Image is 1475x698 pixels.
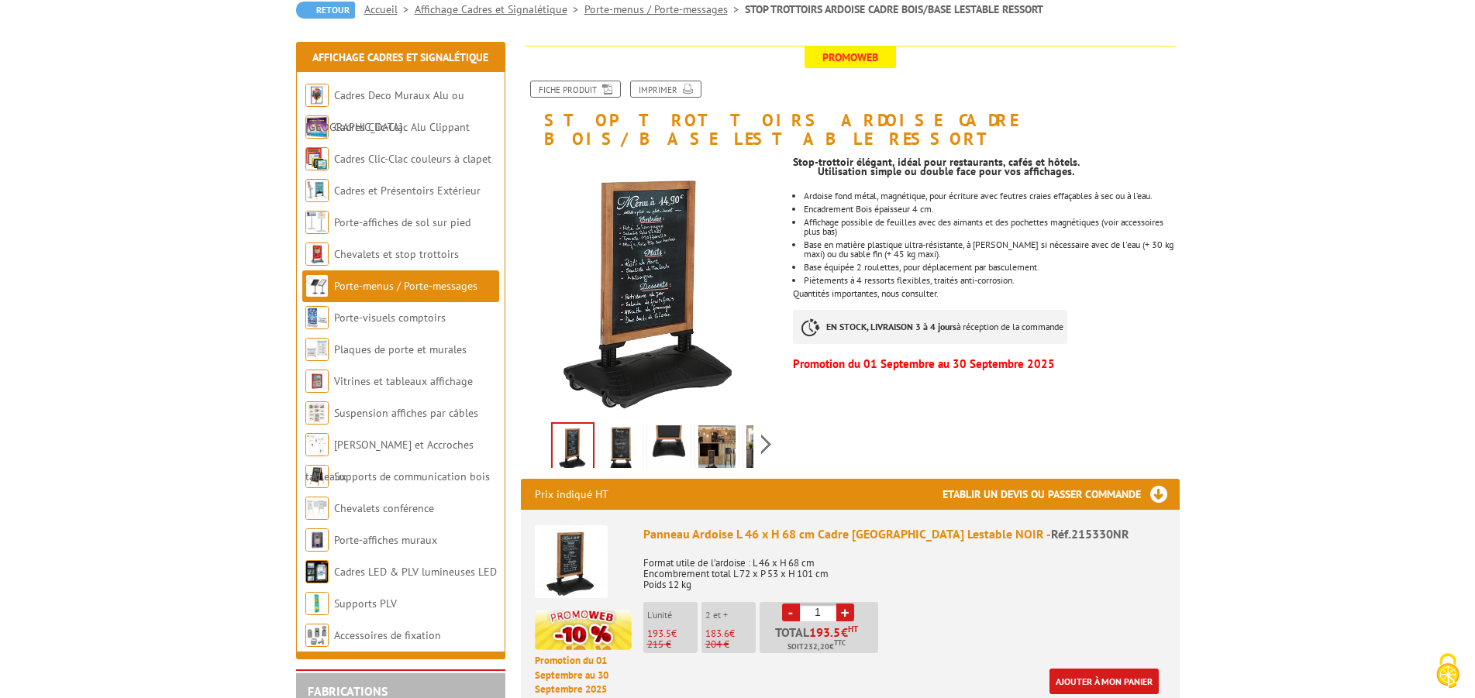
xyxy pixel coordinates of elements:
[305,370,329,393] img: Vitrines et tableaux affichage
[334,597,397,610] a: Supports PLV
[305,560,329,583] img: Cadres LED & PLV lumineuses LED
[793,148,1191,377] div: Quantités importantes, nous consulter.
[305,84,329,107] img: Cadres Deco Muraux Alu ou Bois
[305,242,329,266] img: Chevalets et stop trottoirs
[793,359,1179,369] p: Promotion du 01 Septembre au 30 Septembre 2025
[584,2,745,16] a: Porte-menus / Porte-messages
[705,628,756,639] p: €
[312,50,488,64] a: Affichage Cadres et Signalétique
[535,610,632,650] img: promotion
[804,218,1179,236] li: Affichage possible de feuilles avec des aimants et des pochettes magnétiques (voir accessoires pl...
[804,191,1179,201] li: Ardoise fond métal, magnétique, pour écriture avec feutres craies effaçables à sec ou à l’eau.
[705,639,756,650] p: 204 €
[305,274,329,297] img: Porte-menus / Porte-messages
[826,321,956,332] strong: EN STOCK, LIVRAISON 3 à 4 jours
[804,263,1179,272] li: Base équipée 2 roulettes, pour déplacement par basculement.
[782,603,800,621] a: -
[759,432,774,457] span: Next
[1421,645,1475,698] button: Cookies (fenêtre modale)
[334,406,478,420] a: Suspension affiches par câbles
[535,654,632,697] p: Promotion du 01 Septembre au 30 Septembre 2025
[364,2,415,16] a: Accueil
[602,425,639,473] img: 215330nr_chevalet_en_bois_2.jpg
[553,424,593,472] img: 215330nr_chevalet_en_bois.jpg
[647,639,698,650] p: 215 €
[763,626,878,653] p: Total
[334,501,434,515] a: Chevalets conférence
[793,310,1067,344] p: à réception de la commande
[305,433,329,456] img: Cimaises et Accroches tableaux
[334,184,481,198] a: Cadres et Présentoirs Extérieur
[296,2,355,19] a: Retour
[805,46,896,68] span: Promoweb
[305,438,474,483] a: [PERSON_NAME] et Accroches tableaux
[787,641,846,653] span: Soit €
[305,497,329,520] img: Chevalets conférence
[305,179,329,202] img: Cadres et Présentoirs Extérieur
[630,81,701,98] a: Imprimer
[746,425,784,473] img: 215330nr_stop-trottoirs_ardoise_cadre_bois_ressorts_3.jpg
[809,626,841,638] span: 193.5
[334,374,473,388] a: Vitrines et tableaux affichage
[793,157,1179,176] p: Stop-trottoir élégant, idéal pour restaurants, cafés et hôtels. Utilisation simple ou double face...
[834,638,846,647] sup: TTC
[698,425,736,473] img: 215330nr_stop-trottoirs_ardoise_cadre_bois_ressorts_2.jpg
[836,603,854,621] a: +
[334,565,497,579] a: Cadres LED & PLV lumineuses LED
[334,469,490,483] a: Supports de communication bois
[334,152,491,166] a: Cadres Clic-Clac couleurs à clapet
[643,525,1166,543] div: Panneau Ardoise L 46 x H 68 cm Cadre [GEOGRAPHIC_DATA] Lestable NOIR -
[334,342,467,356] a: Plaques de porte et murales
[841,626,848,638] span: €
[745,2,1043,17] li: STOP TROTTOIRS ARDOISE CADRE BOIS/BASE LESTABLE RESSORT
[305,401,329,425] img: Suspension affiches par câbles
[647,627,671,640] span: 193.5
[334,247,459,261] a: Chevalets et stop trottoirs
[530,81,621,98] a: Fiche produit
[334,120,470,134] a: Cadres Clic-Clac Alu Clippant
[305,88,464,134] a: Cadres Deco Muraux Alu ou [GEOGRAPHIC_DATA]
[650,425,688,473] img: 215330nr_chevalet_en_bois_3.jpg
[804,240,1179,259] li: Base en matière plastique ultra-résistante, à [PERSON_NAME] si nécessaire avec de l'eau (+ 30 kg ...
[535,525,608,598] img: Panneau Ardoise L 46 x H 68 cm Cadre Bois sur Base Lestable NOIR
[415,2,584,16] a: Affichage Cadres et Signalétique
[305,528,329,552] img: Porte-affiches muraux
[305,211,329,234] img: Porte-affiches de sol sur pied
[804,205,1179,214] li: Encadrement Bois épaisseur 4 cm.
[305,592,329,615] img: Supports PLV
[535,479,608,510] p: Prix indiqué HT
[705,610,756,621] p: 2 et +
[804,276,1179,285] li: Piètements à 4 ressorts flexibles, traités anti-corrosion.
[943,479,1180,510] h3: Etablir un devis ou passer commande
[334,279,477,293] a: Porte-menus / Porte-messages
[334,215,470,229] a: Porte-affiches de sol sur pied
[705,627,729,640] span: 183.6
[305,624,329,647] img: Accessoires de fixation
[647,610,698,621] p: L'unité
[334,311,446,325] a: Porte-visuels comptoirs
[521,156,782,417] img: 215330nr_chevalet_en_bois.jpg
[848,624,858,634] sup: HT
[1428,652,1467,690] img: Cookies (fenêtre modale)
[643,547,1166,590] p: Format utile de l’ardoise : L 46 x H 68 cm Encombrement total L 72 x P 53 x H 101 cm Poids 12 kg
[334,628,441,642] a: Accessoires de fixation
[1049,669,1159,694] a: Ajouter à mon panier
[305,306,329,329] img: Porte-visuels comptoirs
[1051,526,1129,542] span: Réf.215330NR
[804,641,829,653] span: 232,20
[334,533,437,547] a: Porte-affiches muraux
[647,628,698,639] p: €
[305,147,329,170] img: Cadres Clic-Clac couleurs à clapet
[305,338,329,361] img: Plaques de porte et murales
